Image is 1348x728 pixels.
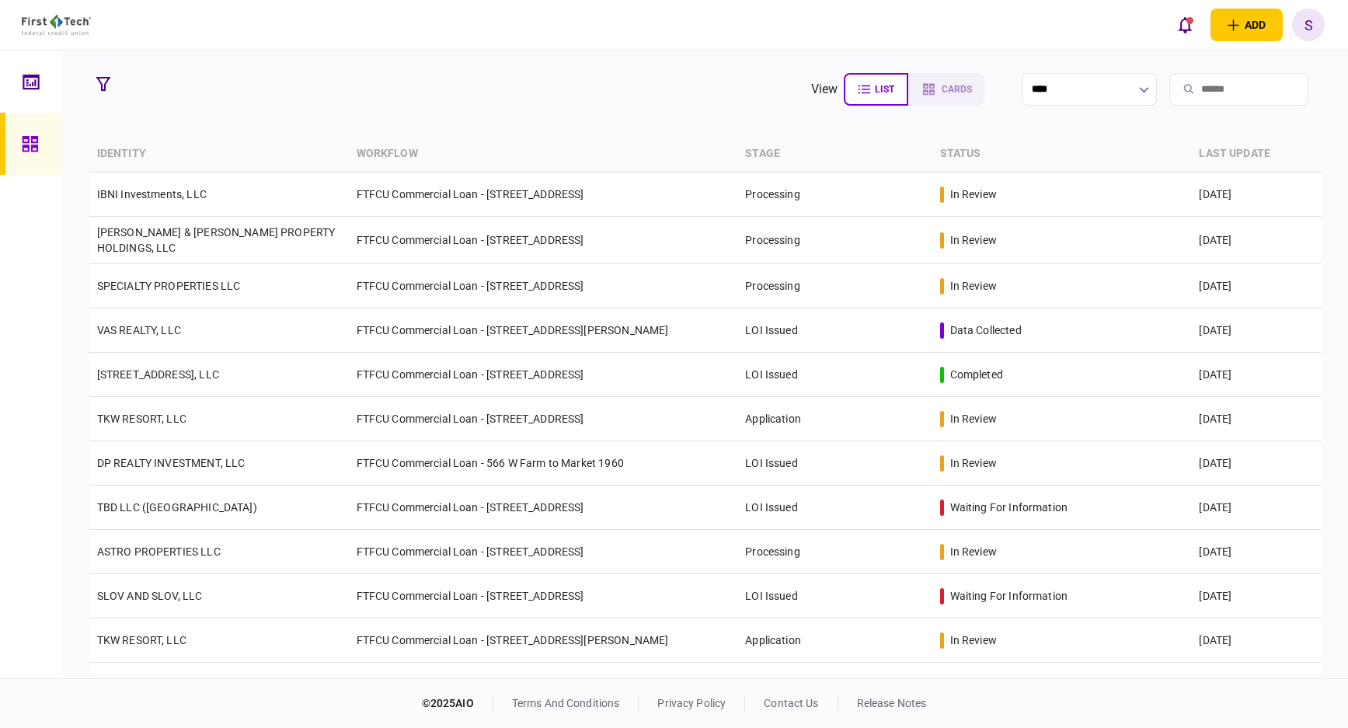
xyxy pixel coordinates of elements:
[737,441,932,486] td: LOI Issued
[737,172,932,217] td: Processing
[737,136,932,172] th: stage
[349,397,738,441] td: FTFCU Commercial Loan - [STREET_ADDRESS]
[908,73,984,106] button: cards
[97,590,203,602] a: SLOV AND SLOV, LLC
[942,84,972,95] span: cards
[950,632,997,648] div: in review
[737,353,932,397] td: LOI Issued
[422,695,493,712] div: © 2025 AIO
[89,136,349,172] th: identity
[349,441,738,486] td: FTFCU Commercial Loan - 566 W Farm to Market 1960
[844,73,908,106] button: list
[657,697,726,709] a: privacy policy
[1191,618,1321,663] td: [DATE]
[97,545,221,558] a: ASTRO PROPERTIES LLC
[950,588,1068,604] div: waiting for information
[737,217,932,264] td: Processing
[950,322,1022,338] div: data collected
[349,486,738,530] td: FTFCU Commercial Loan - [STREET_ADDRESS]
[349,530,738,574] td: FTFCU Commercial Loan - [STREET_ADDRESS]
[97,501,257,514] a: TBD LLC ([GEOGRAPHIC_DATA])
[737,530,932,574] td: Processing
[737,574,932,618] td: LOI Issued
[22,15,91,35] img: client company logo
[737,308,932,353] td: LOI Issued
[1191,172,1321,217] td: [DATE]
[932,136,1192,172] th: status
[1191,308,1321,353] td: [DATE]
[1292,9,1325,41] button: S
[512,697,620,709] a: terms and conditions
[737,397,932,441] td: Application
[1210,9,1283,41] button: open adding identity options
[1191,574,1321,618] td: [DATE]
[737,663,932,707] td: Application
[737,486,932,530] td: LOI Issued
[1191,136,1321,172] th: last update
[1169,9,1201,41] button: open notifications list
[349,172,738,217] td: FTFCU Commercial Loan - [STREET_ADDRESS]
[349,264,738,308] td: FTFCU Commercial Loan - [STREET_ADDRESS]
[97,324,181,336] a: VAS REALTY, LLC
[764,697,818,709] a: contact us
[349,136,738,172] th: workflow
[1191,353,1321,397] td: [DATE]
[1191,530,1321,574] td: [DATE]
[1191,397,1321,441] td: [DATE]
[1191,486,1321,530] td: [DATE]
[1191,663,1321,707] td: [DATE]
[950,455,997,471] div: in review
[349,217,738,264] td: FTFCU Commercial Loan - [STREET_ADDRESS]
[97,634,186,646] a: TKW RESORT, LLC
[97,457,246,469] a: DP REALTY INVESTMENT, LLC
[349,353,738,397] td: FTFCU Commercial Loan - [STREET_ADDRESS]
[349,663,738,707] td: FTFCU Commercial Loan - [STREET_ADDRESS]
[97,188,207,200] a: IBNI Investments, LLC
[950,232,997,248] div: in review
[349,618,738,663] td: FTFCU Commercial Loan - [STREET_ADDRESS][PERSON_NAME]
[1191,217,1321,264] td: [DATE]
[950,411,997,427] div: in review
[950,500,1068,515] div: waiting for information
[349,574,738,618] td: FTFCU Commercial Loan - [STREET_ADDRESS]
[349,308,738,353] td: FTFCU Commercial Loan - [STREET_ADDRESS][PERSON_NAME]
[1191,264,1321,308] td: [DATE]
[97,226,336,254] a: [PERSON_NAME] & [PERSON_NAME] PROPERTY HOLDINGS, LLC
[950,544,997,559] div: in review
[737,264,932,308] td: Processing
[737,618,932,663] td: Application
[97,413,186,425] a: TKW RESORT, LLC
[950,186,997,202] div: in review
[1191,441,1321,486] td: [DATE]
[857,697,927,709] a: release notes
[97,280,241,292] a: SPECIALTY PROPERTIES LLC
[875,84,894,95] span: list
[950,367,1003,382] div: completed
[950,278,997,294] div: in review
[811,80,838,99] div: view
[97,368,219,381] a: [STREET_ADDRESS], LLC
